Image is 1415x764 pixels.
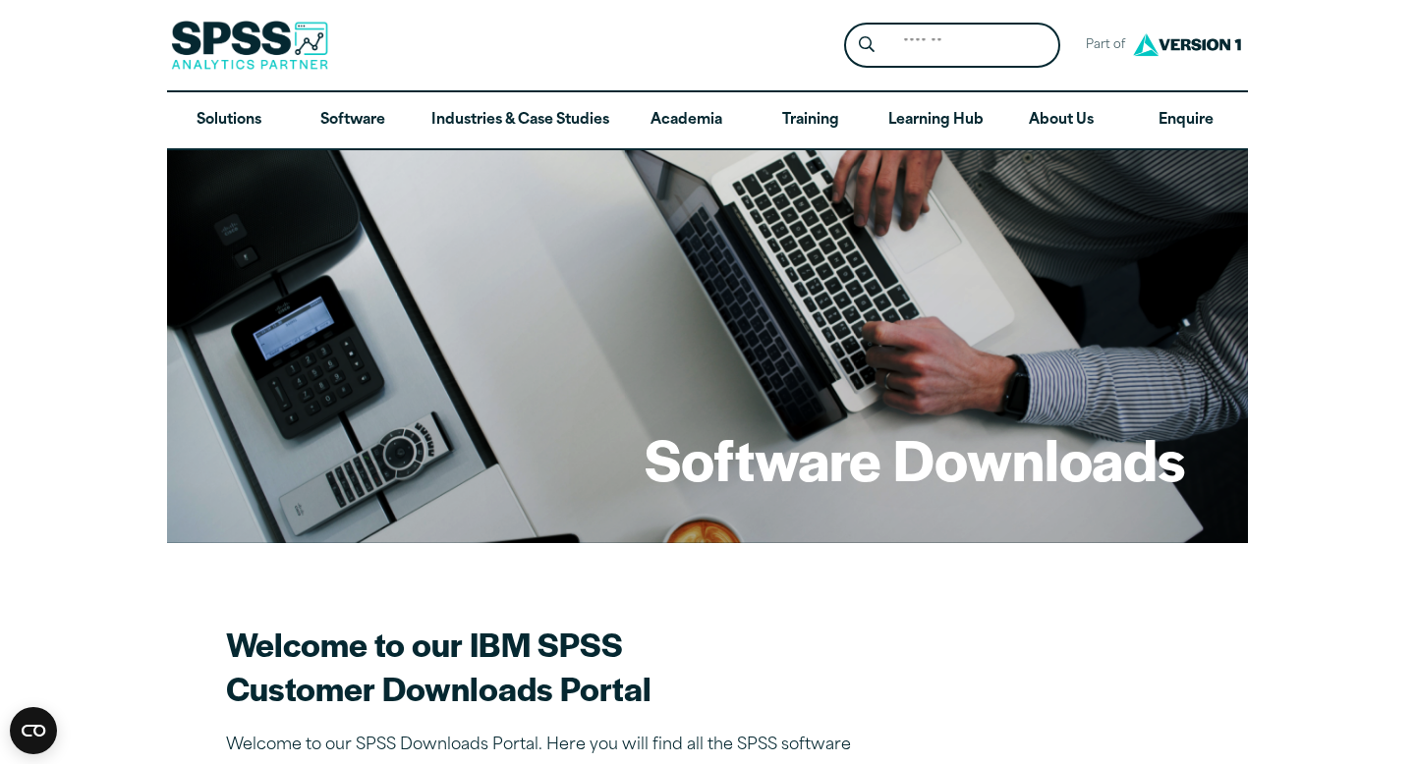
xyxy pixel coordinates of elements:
a: Academia [625,92,749,149]
form: Site Header Search Form [844,23,1060,69]
a: Enquire [1124,92,1248,149]
a: Training [749,92,873,149]
nav: Desktop version of site main menu [167,92,1248,149]
button: Open CMP widget [10,707,57,754]
a: Industries & Case Studies [416,92,625,149]
a: Learning Hub [873,92,999,149]
img: Version1 Logo [1128,27,1246,63]
button: Search magnifying glass icon [849,27,885,64]
span: Part of [1076,31,1128,60]
img: SPSS Analytics Partner [171,21,328,70]
h1: Software Downloads [645,420,1185,497]
h2: Welcome to our IBM SPSS Customer Downloads Portal [226,622,914,710]
a: About Us [999,92,1123,149]
svg: Search magnifying glass icon [859,36,875,53]
a: Software [291,92,415,149]
a: Solutions [167,92,291,149]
